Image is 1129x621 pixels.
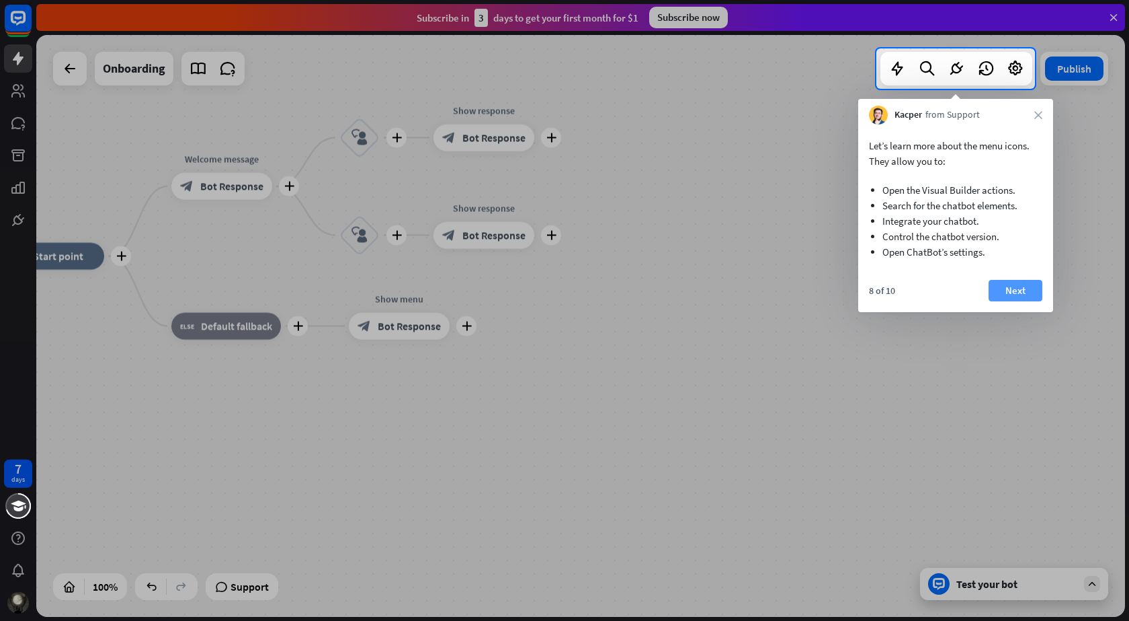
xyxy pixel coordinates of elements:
button: Open LiveChat chat widget [11,5,51,46]
i: close [1034,111,1042,119]
span: Kacper [894,108,922,122]
li: Search for the chatbot elements. [882,198,1029,213]
li: Integrate your chatbot. [882,213,1029,229]
div: 8 of 10 [869,285,895,297]
p: Let’s learn more about the menu icons. They allow you to: [869,138,1042,169]
span: from Support [925,108,980,122]
li: Control the chatbot version. [882,229,1029,244]
li: Open ChatBot’s settings. [882,244,1029,260]
li: Open the Visual Builder actions. [882,182,1029,198]
button: Next [989,280,1042,301]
